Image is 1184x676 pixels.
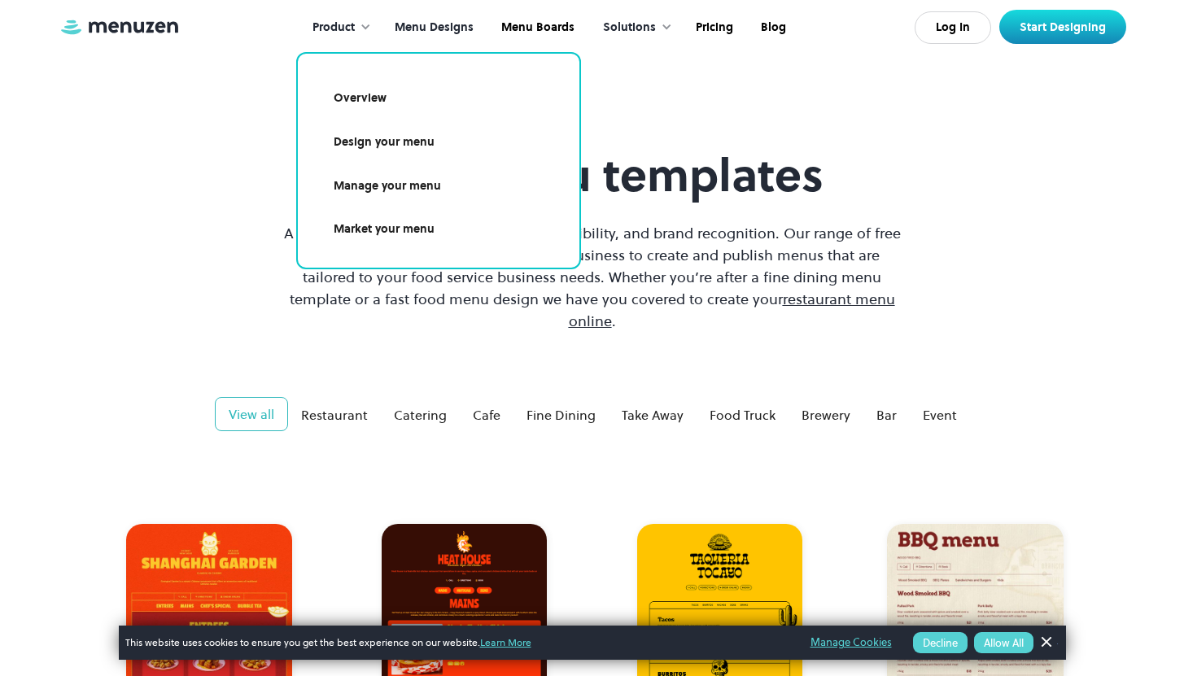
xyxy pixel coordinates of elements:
div: View all [229,404,274,424]
div: Brewery [802,405,850,425]
a: Overview [317,80,560,117]
a: Pricing [680,2,745,53]
div: Bar [876,405,897,425]
div: Event [923,405,957,425]
div: Food Truck [710,405,775,425]
a: Design your menu [317,124,560,161]
div: Product [296,2,379,53]
button: Decline [913,632,968,653]
a: Menu Boards [486,2,587,53]
a: Dismiss Banner [1033,630,1058,655]
a: Blog [745,2,798,53]
div: Take Away [622,405,684,425]
nav: Product [296,52,581,269]
div: Solutions [587,2,680,53]
div: Cafe [473,405,500,425]
a: Manage Cookies [810,634,892,652]
button: Allow All [974,632,1033,653]
h1: Free menu templates [280,148,905,203]
a: Start Designing [999,10,1126,44]
span: This website uses cookies to ensure you get the best experience on our website. [125,635,788,650]
div: Restaurant [301,405,368,425]
a: Learn More [480,635,531,649]
a: Market your menu [317,211,560,248]
a: Manage your menu [317,168,560,205]
div: Fine Dining [526,405,596,425]
a: Log In [915,11,991,44]
div: Solutions [603,19,656,37]
p: A great menu requires easy navigation, flexibility, and brand recognition. Our range of free menu... [280,222,905,332]
div: Catering [394,405,447,425]
div: Product [312,19,355,37]
a: Menu Designs [379,2,486,53]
